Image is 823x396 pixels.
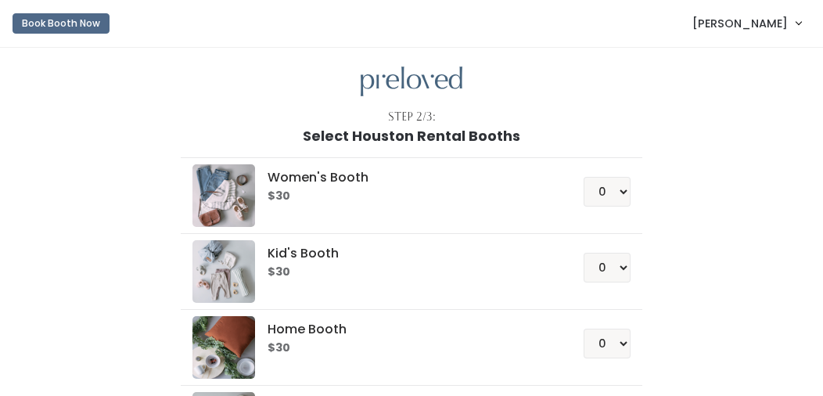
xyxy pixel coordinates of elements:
a: Book Booth Now [13,6,110,41]
h6: $30 [268,266,545,279]
h1: Select Houston Rental Booths [303,128,520,144]
img: preloved logo [192,316,255,379]
span: [PERSON_NAME] [692,15,788,32]
h6: $30 [268,190,545,203]
img: preloved logo [192,240,255,303]
div: Step 2/3: [388,109,436,125]
h6: $30 [268,342,545,355]
h5: Kid's Booth [268,247,545,261]
button: Book Booth Now [13,13,110,34]
h5: Women's Booth [268,171,545,185]
h5: Home Booth [268,322,545,337]
img: preloved logo [192,164,255,227]
a: [PERSON_NAME] [677,6,817,40]
img: preloved logo [361,67,462,97]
